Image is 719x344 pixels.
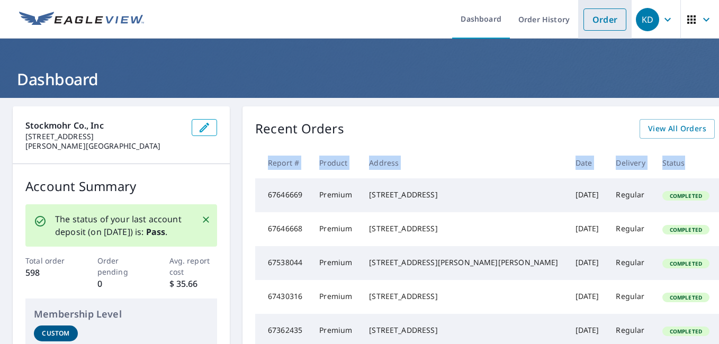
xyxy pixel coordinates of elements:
[648,122,706,135] span: View All Orders
[25,141,183,151] p: [PERSON_NAME][GEOGRAPHIC_DATA]
[311,147,361,178] th: Product
[567,280,608,314] td: [DATE]
[311,280,361,314] td: Premium
[25,132,183,141] p: [STREET_ADDRESS]
[567,212,608,246] td: [DATE]
[636,8,659,31] div: KD
[255,178,311,212] td: 67646669
[369,223,558,234] div: [STREET_ADDRESS]
[654,147,718,178] th: Status
[607,280,653,314] td: Regular
[25,119,183,132] p: Stockmohr Co., inc
[663,294,708,301] span: Completed
[663,192,708,200] span: Completed
[663,260,708,267] span: Completed
[146,226,166,238] b: Pass
[607,178,653,212] td: Regular
[25,255,74,266] p: Total order
[19,12,144,28] img: EV Logo
[640,119,715,139] a: View All Orders
[567,246,608,280] td: [DATE]
[369,257,558,268] div: [STREET_ADDRESS][PERSON_NAME][PERSON_NAME]
[42,329,69,338] p: Custom
[169,255,218,277] p: Avg. report cost
[199,213,213,227] button: Close
[25,266,74,279] p: 598
[607,212,653,246] td: Regular
[255,246,311,280] td: 67538044
[311,178,361,212] td: Premium
[583,8,626,31] a: Order
[55,213,188,238] p: The status of your last account deposit (on [DATE]) is: .
[361,147,567,178] th: Address
[369,291,558,302] div: [STREET_ADDRESS]
[97,255,146,277] p: Order pending
[369,325,558,336] div: [STREET_ADDRESS]
[369,189,558,200] div: [STREET_ADDRESS]
[255,280,311,314] td: 67430316
[567,178,608,212] td: [DATE]
[311,246,361,280] td: Premium
[255,119,344,139] p: Recent Orders
[255,147,311,178] th: Report #
[255,212,311,246] td: 67646668
[567,147,608,178] th: Date
[311,212,361,246] td: Premium
[663,226,708,233] span: Completed
[34,307,209,321] p: Membership Level
[607,246,653,280] td: Regular
[13,68,706,90] h1: Dashboard
[607,147,653,178] th: Delivery
[25,177,217,196] p: Account Summary
[663,328,708,335] span: Completed
[97,277,146,290] p: 0
[169,277,218,290] p: $ 35.66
